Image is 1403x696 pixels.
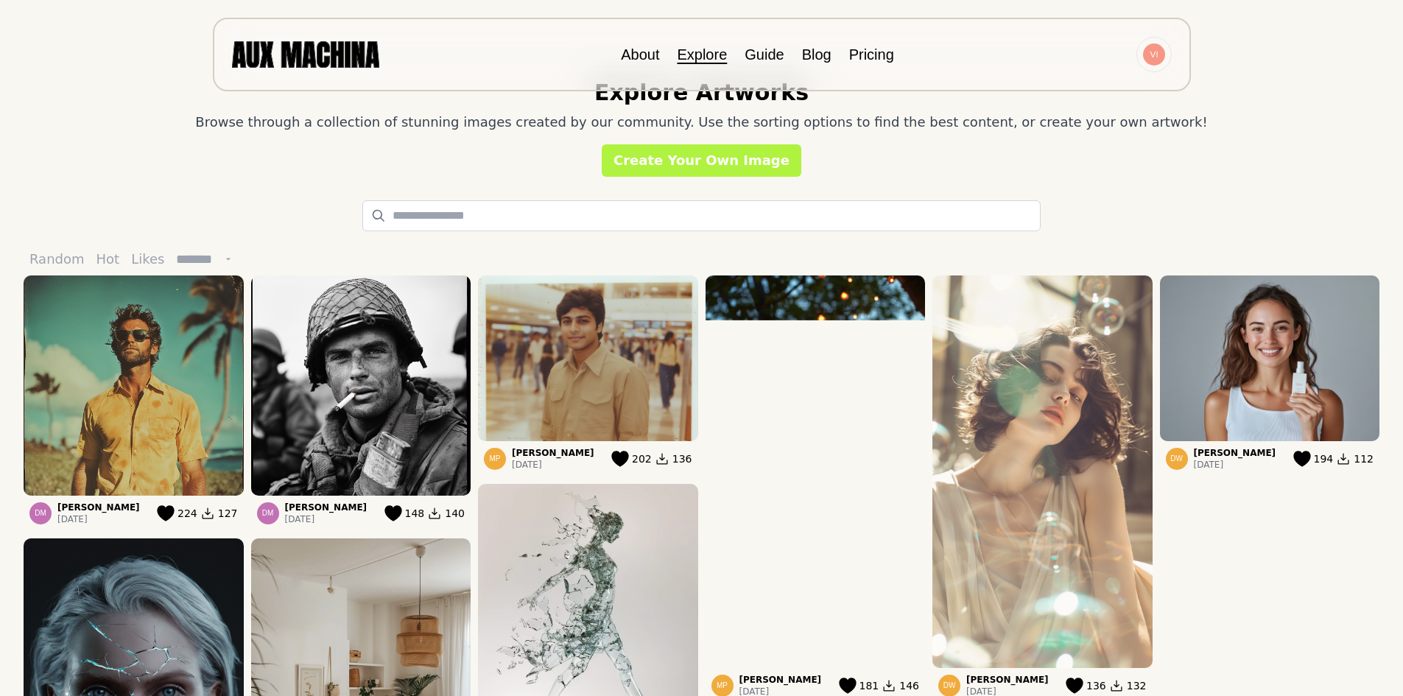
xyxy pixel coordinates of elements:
[24,275,244,496] img: 202411_21eac7a2e931451aa93281a09c18adf6.png
[655,451,692,467] button: 136
[445,506,465,521] span: 140
[882,678,919,694] button: 146
[29,502,52,524] div: David Mathews
[262,509,274,517] span: DM
[1194,459,1276,471] p: [DATE]
[91,243,126,275] button: Hot
[1293,451,1334,467] button: 194
[1066,678,1106,694] button: 136
[717,681,728,689] span: MP
[839,678,879,694] button: 181
[218,506,238,521] span: 127
[177,506,197,521] span: 224
[802,46,831,63] a: Blog
[1314,451,1334,466] span: 194
[677,46,727,63] a: Explore
[125,243,170,275] button: Likes
[257,502,279,524] div: David Mathews
[195,112,1207,133] p: Browse through a collection of stunning images created by our community. Use the sorting options ...
[932,275,1153,668] img: 202411_e9739a95fad74887af6d352c8bb03394.png
[899,678,919,693] span: 146
[232,41,379,67] img: AUX MACHINA
[849,46,894,63] a: Pricing
[157,505,197,521] button: 224
[35,509,46,517] span: DM
[405,506,425,521] span: 148
[1109,678,1147,694] button: 132
[512,459,594,471] p: [DATE]
[739,674,822,686] p: [PERSON_NAME]
[706,275,926,668] img: 202411_949d83ed15c349cba1c78a6e84aab880.png
[1354,451,1374,466] span: 112
[943,681,956,689] span: DW
[1336,451,1374,467] button: 112
[672,451,692,466] span: 136
[966,674,1049,686] p: [PERSON_NAME]
[611,451,652,467] button: 202
[251,275,471,496] img: 202411_ca2a2b992ce74c96b41a487ec40a49a3.png
[1194,447,1276,459] p: [PERSON_NAME]
[24,243,91,275] button: Random
[632,451,652,466] span: 202
[1086,678,1106,693] span: 136
[745,46,784,63] a: Guide
[602,144,801,177] a: Create Your Own Image
[1166,448,1188,470] div: Denis W
[57,513,140,525] p: [DATE]
[285,513,368,525] p: [DATE]
[859,678,879,693] span: 181
[427,505,465,521] button: 140
[512,447,594,459] p: [PERSON_NAME]
[478,275,698,441] img: 202411_f8f1b1e1358140ff97642504675701ff.png
[200,505,238,521] button: 127
[490,454,501,463] span: MP
[57,502,140,513] p: [PERSON_NAME]
[384,505,425,521] button: 148
[285,502,368,513] p: [PERSON_NAME]
[1143,43,1165,66] img: Avatar
[484,448,506,470] div: Marvin P
[1160,275,1380,441] img: 202411_ba18c7596a9c4d61b35e4fc08464eaab.png
[1170,454,1183,463] span: DW
[621,46,659,63] a: About
[1127,678,1147,693] span: 132
[594,80,809,106] h2: Explore Artworks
